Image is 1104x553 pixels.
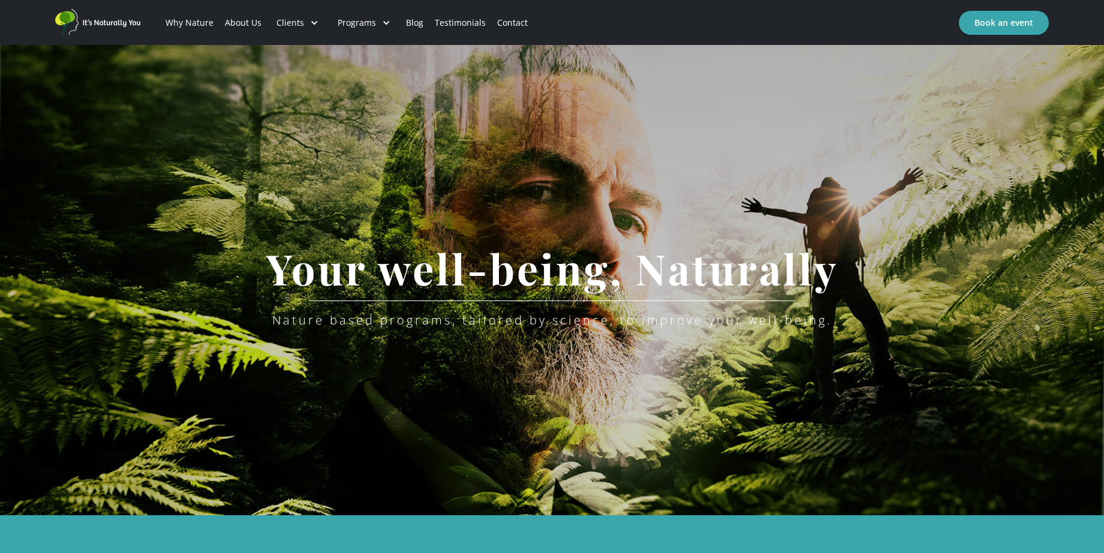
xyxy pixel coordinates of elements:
a: home [55,9,145,37]
div: Clients [267,2,328,43]
a: Contact [492,2,534,43]
a: Testimonials [429,2,492,43]
div: Programs [328,2,400,43]
div: Clients [276,17,304,29]
a: Why Nature [160,2,219,43]
h1: Your well-being, Naturally [248,245,856,291]
a: About Us [219,2,267,43]
div: Nature based programs, tailored by science, to improve your well-being. [272,313,832,327]
a: Blog [400,2,429,43]
a: Book an event [959,11,1049,35]
div: Programs [338,17,376,29]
